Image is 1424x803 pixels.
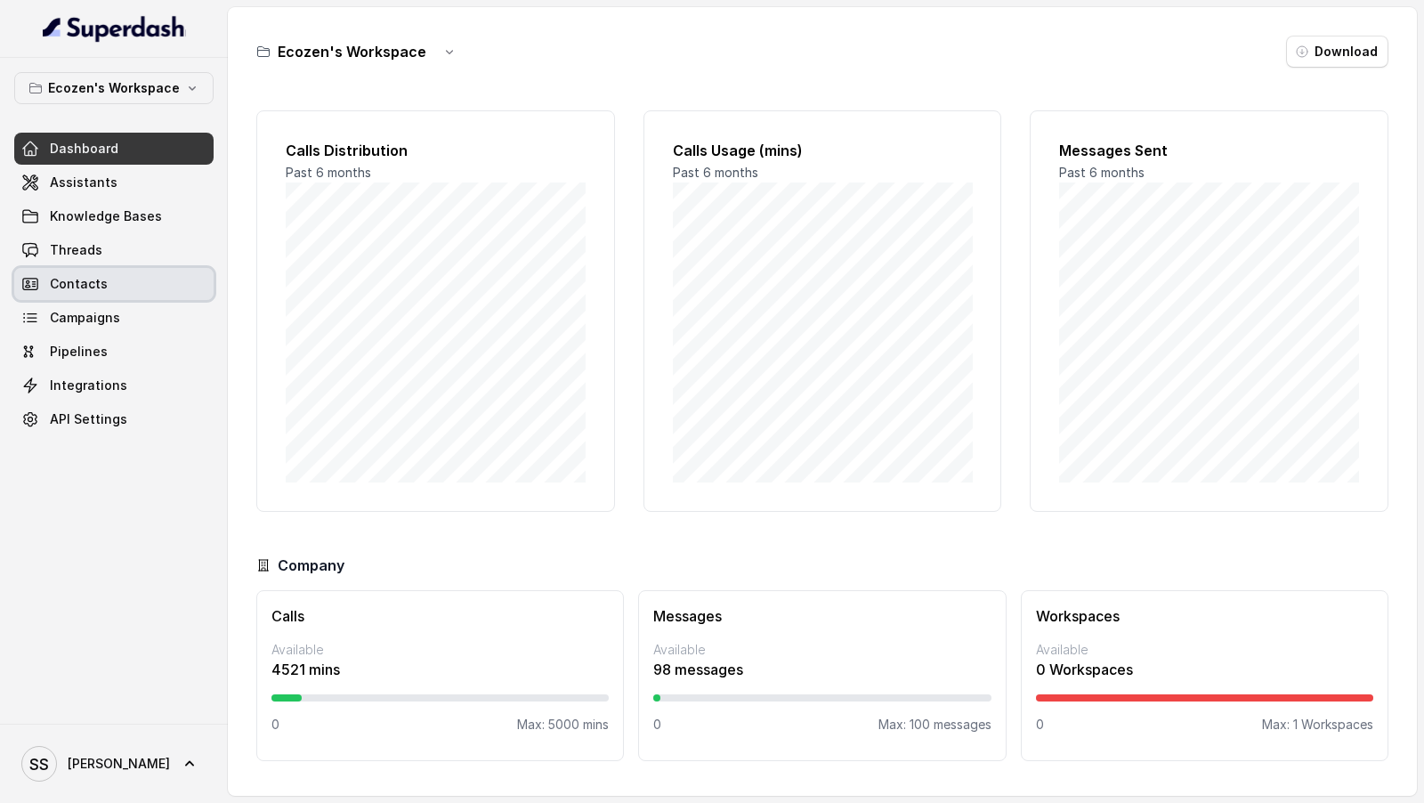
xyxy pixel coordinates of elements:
p: 98 messages [653,659,991,680]
span: Pipelines [50,343,108,361]
p: Available [271,641,609,659]
img: light.svg [43,14,186,43]
a: Campaigns [14,302,214,334]
span: Past 6 months [286,165,371,180]
a: [PERSON_NAME] [14,739,214,789]
text: SS [29,755,49,774]
p: 0 Workspaces [1036,659,1373,680]
p: 0 [653,716,661,734]
p: 0 [1036,716,1044,734]
button: Ecozen's Workspace [14,72,214,104]
span: Past 6 months [673,165,758,180]
span: [PERSON_NAME] [68,755,170,773]
h2: Messages Sent [1059,140,1359,161]
span: Knowledge Bases [50,207,162,225]
p: Max: 5000 mins [517,716,609,734]
h3: Messages [653,605,991,627]
a: API Settings [14,403,214,435]
p: Ecozen's Workspace [48,77,180,99]
h3: Ecozen's Workspace [278,41,426,62]
span: Past 6 months [1059,165,1145,180]
span: Integrations [50,377,127,394]
p: Available [1036,641,1373,659]
p: 0 [271,716,279,734]
span: Contacts [50,275,108,293]
button: Download [1286,36,1388,68]
a: Contacts [14,268,214,300]
a: Knowledge Bases [14,200,214,232]
h2: Calls Distribution [286,140,586,161]
p: Available [653,641,991,659]
h3: Calls [271,605,609,627]
span: Campaigns [50,309,120,327]
p: 4521 mins [271,659,609,680]
h3: Workspaces [1036,605,1373,627]
a: Threads [14,234,214,266]
span: Assistants [50,174,117,191]
a: Integrations [14,369,214,401]
span: Threads [50,241,102,259]
p: Max: 1 Workspaces [1262,716,1373,734]
span: Dashboard [50,140,118,158]
h3: Company [278,555,344,576]
a: Assistants [14,166,214,199]
span: API Settings [50,410,127,428]
h2: Calls Usage (mins) [673,140,973,161]
a: Pipelines [14,336,214,368]
p: Max: 100 messages [878,716,991,734]
a: Dashboard [14,133,214,165]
